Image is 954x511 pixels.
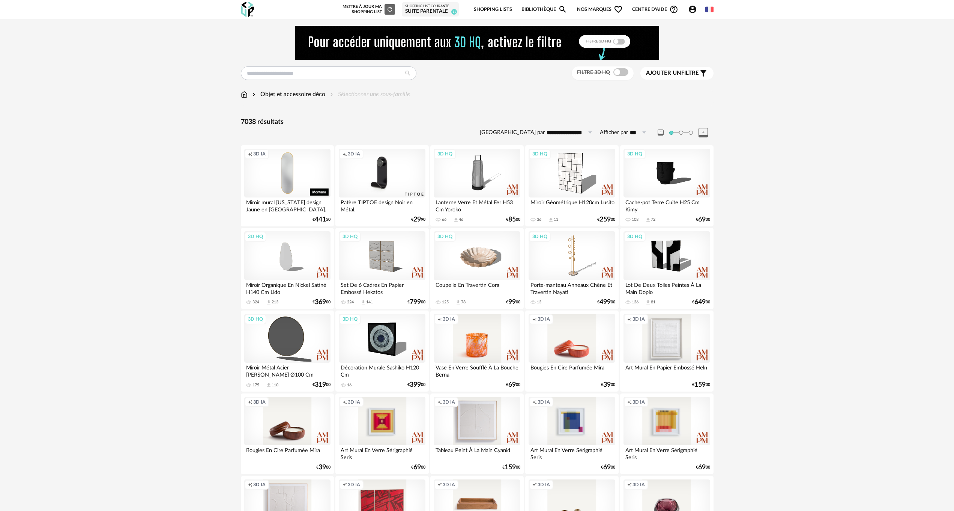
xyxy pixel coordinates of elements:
span: 399 [410,382,421,387]
span: Creation icon [437,316,442,322]
div: 3D HQ [434,149,456,159]
a: Creation icon 3D IA Vase En Verre Soufflé À La Bouche Berna €6900 [430,311,523,392]
a: Shopping Lists [474,1,512,18]
span: Heart Outline icon [614,5,623,14]
span: Download icon [455,300,461,305]
span: 3D IA [632,316,645,322]
div: Art Mural En Papier Embossé Heln [623,363,710,378]
span: 499 [599,300,611,305]
div: Cache-pot Terre Cuite H25 Cm Kimy [623,197,710,213]
span: Download icon [266,300,272,305]
div: Bougies En Cire Parfumée Mira [244,445,331,460]
div: € 00 [316,465,331,470]
a: 3D HQ Lot De Deux Toiles Peintes À La Main Dopio 136 Download icon 81 €64900 [620,228,713,309]
div: 13 [537,300,541,305]
div: € 00 [407,300,425,305]
div: 3D HQ [624,232,646,241]
span: 3D IA [253,399,266,405]
div: 16 [347,383,352,388]
span: 441 [315,217,326,222]
span: 3D IA [538,399,550,405]
div: € 00 [692,382,710,387]
span: Filter icon [699,69,708,78]
span: 3D IA [253,151,266,157]
span: 39 [319,465,326,470]
a: Creation icon 3D IA Art Mural En Papier Embossé Heln €15900 [620,311,713,392]
span: 69 [698,217,706,222]
div: Shopping List courante [405,4,455,9]
a: 3D HQ Miroir Métal Acier [PERSON_NAME] Ø100 Cm Caligone 175 Download icon 110 €31900 [241,311,334,392]
div: 66 [442,217,446,222]
div: Set De 6 Cadres En Papier Embossé Hekatos [339,280,425,295]
span: 99 [508,300,516,305]
div: 3D HQ [529,149,551,159]
span: Download icon [645,217,651,223]
span: 3D IA [443,399,455,405]
span: Creation icon [437,399,442,405]
span: Ajouter un [646,70,681,76]
span: 3D IA [632,399,645,405]
img: fr [705,5,714,14]
div: € 00 [597,300,615,305]
div: € 00 [312,300,331,305]
div: Tableau Peint À La Main Cyanid [434,445,520,460]
a: Creation icon 3D IA Bougies En Cire Parfumée Mira €3900 [525,311,618,392]
span: 319 [315,382,326,387]
div: Mettre à jour ma Shopping List [341,4,395,15]
a: Creation icon 3D IA Art Mural En Verre Sérigraphié Seris €6900 [620,393,713,475]
span: 69 [698,465,706,470]
div: € 90 [411,217,425,222]
span: Download icon [453,217,459,223]
span: Creation icon [437,482,442,488]
div: Art Mural En Verre Sérigraphié Seris [623,445,710,460]
div: € 00 [601,382,615,387]
span: Creation icon [343,399,347,405]
div: € 00 [312,382,331,387]
span: 3D IA [348,399,360,405]
div: 3D HQ [434,232,456,241]
a: Creation icon 3D IA Patère TIPTOE design Noir en Métal. €2990 [335,145,428,226]
span: Centre d'aideHelp Circle Outline icon [632,5,678,14]
span: 29 [413,217,421,222]
span: 3D IA [253,482,266,488]
a: 3D HQ Décoration Murale Sashiko H120 Cm 16 €39900 [335,311,428,392]
span: 39 [603,382,611,387]
div: Bougies En Cire Parfumée Mira [529,363,615,378]
span: 369 [315,300,326,305]
div: 11 [554,217,558,222]
span: Refresh icon [386,7,393,11]
span: 3D IA [632,482,645,488]
span: Creation icon [627,316,632,322]
span: 3D IA [443,316,455,322]
span: Download icon [548,217,554,223]
div: € 00 [502,465,520,470]
div: € 50 [312,217,331,222]
span: 85 [508,217,516,222]
span: Account Circle icon [688,5,697,14]
div: € 00 [696,465,710,470]
div: 3D HQ [624,149,646,159]
a: 3D HQ Coupelle En Travertin Cora 125 Download icon 78 €9900 [430,228,523,309]
a: Creation icon 3D IA Tableau Peint À La Main Cyanid €15900 [430,393,523,475]
div: 213 [272,300,278,305]
span: Creation icon [627,399,632,405]
div: Miroir mural [US_STATE] design Jaune en [GEOGRAPHIC_DATA]. [244,197,331,213]
div: 136 [632,300,639,305]
span: 3D IA [348,482,360,488]
a: BibliothèqueMagnify icon [521,1,567,18]
span: 159 [505,465,516,470]
div: 108 [632,217,639,222]
span: 159 [694,382,706,387]
span: 3D IA [348,151,360,157]
div: € 00 [597,217,615,222]
div: € 00 [411,465,425,470]
label: Afficher par [600,129,628,136]
div: 3D HQ [245,232,266,241]
span: Creation icon [248,399,252,405]
a: Creation icon 3D IA Miroir mural [US_STATE] design Jaune en [GEOGRAPHIC_DATA]. €44150 [241,145,334,226]
span: Creation icon [343,482,347,488]
span: 11 [451,9,457,15]
span: Creation icon [532,399,537,405]
span: Creation icon [532,316,537,322]
a: 3D HQ Set De 6 Cadres En Papier Embossé Hekatos 224 Download icon 141 €79900 [335,228,428,309]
